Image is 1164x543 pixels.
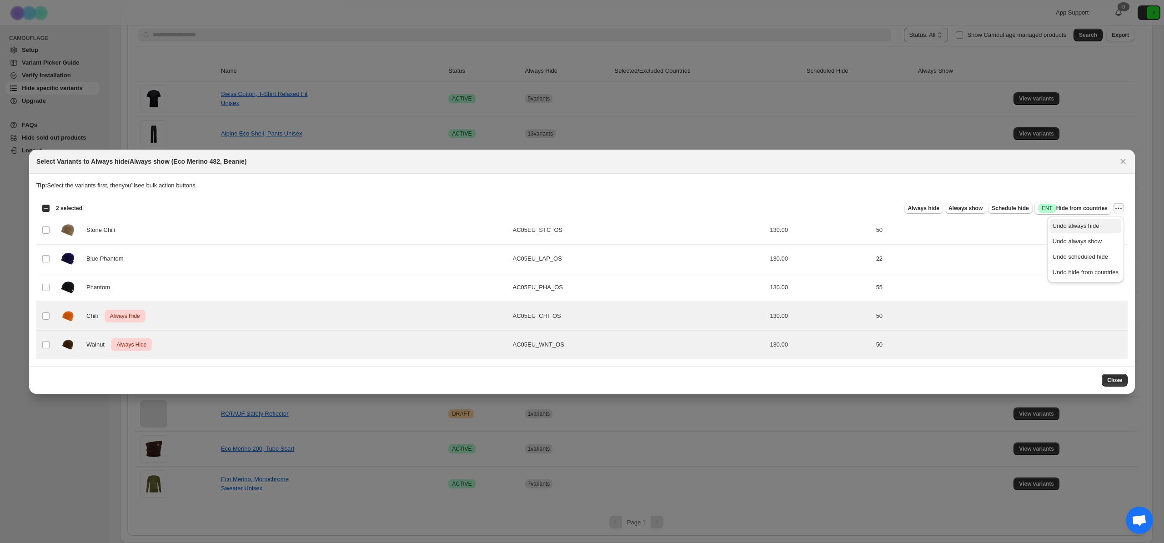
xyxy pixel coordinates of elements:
[767,273,873,302] td: 130.00
[767,216,873,244] td: 130.00
[510,216,767,244] td: AC05EU_STC_OS
[510,302,767,330] td: AC05EU_CHI_OS
[873,244,1128,273] td: 22
[36,181,1128,190] p: Select the variants first, then you'll see bulk action buttons
[510,273,767,302] td: AC05EU_PHA_OS
[767,330,873,359] td: 130.00
[86,254,129,263] span: Blue Phantom
[1038,204,1108,213] span: Hide from countries
[908,205,939,212] span: Always hide
[1053,238,1102,245] span: Undo always show
[510,330,767,359] td: AC05EU_WNT_OS
[56,219,79,241] img: Rotauf-ecomerino482-beanie-unisex-stonechili-front.png
[873,330,1128,359] td: 50
[767,302,873,330] td: 130.00
[86,226,120,235] span: Stone Chili
[992,205,1029,212] span: Schedule hide
[1053,222,1099,229] span: Undo always hide
[1042,205,1053,212] span: ENT
[1050,265,1121,280] button: Undo hide from countries
[115,339,148,350] span: Always Hide
[873,302,1128,330] td: 50
[948,205,983,212] span: Always show
[86,283,115,292] span: Phantom
[988,203,1032,214] button: Schedule hide
[1034,202,1111,215] button: SuccessENTHide from countries
[1053,253,1108,260] span: Undo scheduled hide
[1102,374,1128,387] button: Close
[510,244,767,273] td: AC05EU_LAP_OS
[1050,219,1121,233] button: Undo always hide
[56,333,79,356] img: Rotauf-organicmerino-beanie-unisex-darkblue-front_47_2a930b10-9e7a-4698-ae11-9b1443f3aca7.png
[904,203,943,214] button: Always hide
[56,247,79,270] img: Rotauf-ecomerino482-beanie-unisex-lazuliphantom-front.png
[1050,234,1121,249] button: Undo always show
[1126,507,1153,534] div: Chat öffnen
[56,305,79,327] img: Rotauf-organicmerino-beanie-unisex-CHI-front_47.png
[56,276,79,299] img: Rotauf-ecomerino482-beanie-unisex-phantom-front.png
[108,311,142,322] span: Always Hide
[86,340,110,349] span: Walnut
[1053,269,1119,276] span: Undo hide from countries
[1050,250,1121,264] button: Undo scheduled hide
[1117,155,1129,168] button: Close
[767,244,873,273] td: 130.00
[56,205,82,212] span: 2 selected
[36,157,246,166] h2: Select Variants to Always hide/Always show (Eco Merino 482, Beanie)
[86,312,103,321] span: Chili
[873,273,1128,302] td: 55
[873,216,1128,244] td: 50
[36,182,47,189] strong: Tip:
[1107,377,1122,384] span: Close
[945,203,986,214] button: Always show
[1113,203,1124,214] button: More actions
